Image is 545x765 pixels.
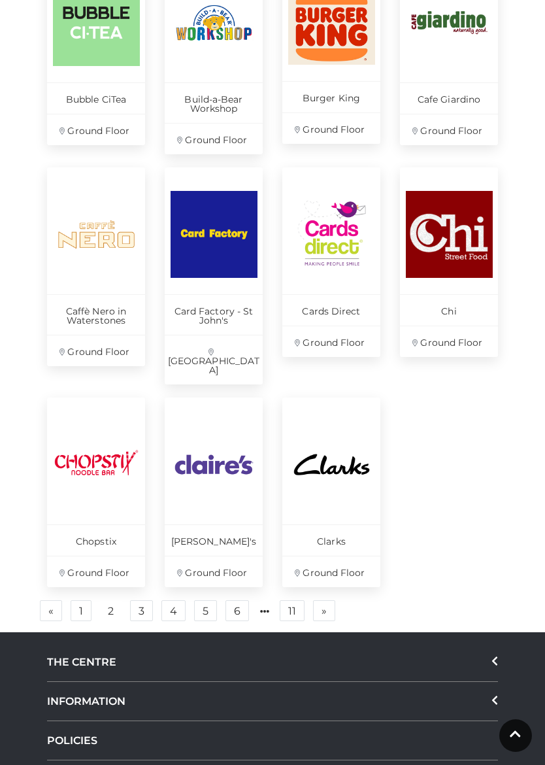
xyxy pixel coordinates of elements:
p: Bubble CiTea [47,82,145,114]
div: THE CENTRE [47,643,498,682]
p: Cafe Giardino [400,82,498,114]
p: Card Factory - St John's [165,294,263,335]
span: » [322,606,327,615]
p: Ground Floor [165,556,263,587]
a: 2 [100,601,122,622]
a: 4 [161,600,186,621]
p: Chopstix [47,524,145,556]
a: 6 [225,600,249,621]
p: Ground Floor [47,335,145,366]
p: Build-a-Bear Workshop [165,82,263,123]
p: Ground Floor [47,114,145,145]
p: Ground Floor [47,556,145,587]
a: 3 [130,600,153,621]
p: Ground Floor [400,326,498,357]
a: Cards Direct Ground Floor [282,167,380,357]
a: 11 [280,600,305,621]
p: [PERSON_NAME]'s [165,524,263,556]
p: Ground Floor [282,556,380,587]
p: Chi [400,294,498,326]
a: POLICIES [47,721,498,760]
a: Clarks Ground Floor [282,398,380,587]
a: Chopstix Ground Floor [47,398,145,587]
p: Ground Floor [165,123,263,154]
a: Card Factory - St John's [GEOGRAPHIC_DATA] [165,167,263,384]
a: Previous [40,600,62,621]
a: 5 [194,600,217,621]
p: Caffè Nero in Waterstones [47,294,145,335]
a: Next [313,600,335,621]
p: Burger King [282,81,380,112]
p: [GEOGRAPHIC_DATA] [165,335,263,384]
a: Chi Ground Floor [400,167,498,357]
p: Ground Floor [282,112,380,144]
a: [PERSON_NAME]'s Ground Floor [165,398,263,587]
p: Cards Direct [282,294,380,326]
p: Ground Floor [400,114,498,145]
p: Ground Floor [282,326,380,357]
div: INFORMATION [47,682,498,721]
span: « [48,606,54,615]
a: Caffè Nero in Waterstones Ground Floor [47,167,145,366]
p: Clarks [282,524,380,556]
a: 1 [71,600,91,621]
